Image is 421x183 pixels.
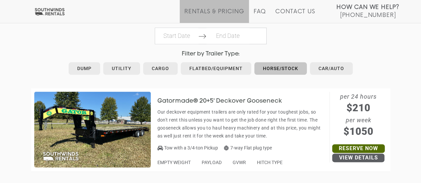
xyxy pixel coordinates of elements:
[103,62,140,75] a: Utility
[143,62,178,75] a: Cargo
[330,92,387,139] span: per 24 hours per week
[254,8,266,23] a: FAQ
[310,62,353,75] a: Car/Auto
[34,92,151,167] img: SW012 - Gatormade 20+5' Deckover Gooseneck
[202,160,222,165] span: PAYLOAD
[340,12,396,19] span: [PHONE_NUMBER]
[336,3,399,18] a: How Can We Help? [PHONE_NUMBER]
[275,8,315,23] a: Contact Us
[184,8,244,23] a: Rentals & Pricing
[69,62,100,75] a: Dump
[164,145,218,150] span: Tow with a 3/4-ton Pickup
[336,4,399,11] strong: How Can We Help?
[157,98,292,103] a: Gatormade® 20+5' Deckover Gooseneck
[31,51,390,57] h4: Filter by Trailer Type:
[257,160,283,165] span: HITCH TYPE
[157,160,191,165] span: EMPTY WEIGHT
[233,160,246,165] span: GVWR
[254,62,307,75] a: Horse/Stock
[224,145,272,150] span: 7-way Flat plug type
[332,144,385,153] a: Reserve Now
[330,124,387,139] span: $1050
[33,8,66,16] img: Southwinds Rentals Logo
[157,108,326,140] p: Our deckover equipment trailers are only rated for your toughest jobs, so don't rent this unless ...
[330,100,387,115] span: $210
[157,98,292,105] h3: Gatormade® 20+5' Deckover Gooseneck
[332,153,384,162] a: View Details
[181,62,251,75] a: Flatbed/Equipment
